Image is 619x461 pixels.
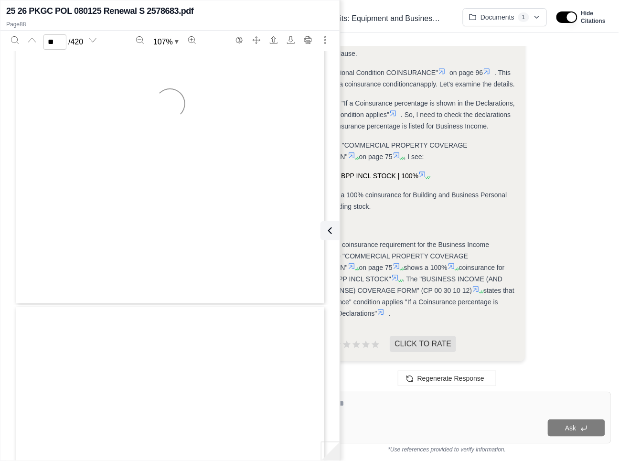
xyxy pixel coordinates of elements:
span: states that the "Coinsurance" condition applies "If a Coinsurance percentage is shown in the Decl... [298,287,514,317]
div: *Use references provided to verify information. [283,444,611,453]
span: on page 75 [359,153,393,161]
input: Enter a page number [43,34,66,50]
span: Documents [480,12,514,22]
button: Zoom out [132,32,148,48]
span: shows a 100% [404,264,448,271]
button: Switch to the dark theme [232,32,247,48]
span: Ask [565,424,576,432]
h2: 25 26 PKGC POL 080125 Renewal S 2578683.pdf [6,4,194,18]
span: apply. Let's examine the details. [420,80,515,88]
span: . This indicates that a coinsurance condition [298,69,511,88]
span: 1 [518,12,529,22]
span: CLICK TO RATE [390,336,456,352]
span: on page 75 [359,264,393,271]
button: Previous page [24,32,40,48]
span: This indicates a 100% coinsurance for Building and Business Personal Property including stock. [298,191,507,210]
button: Download [283,32,299,48]
button: More actions [318,32,333,48]
span: / 420 [68,36,83,48]
span: Looking at the "COMMERCIAL PROPERTY COVERAGE DECLARATION" [298,141,468,161]
button: Ask [548,419,605,437]
span: . The "BUSINESS INCOME (AND EXTRA EXPENSE) COVERAGE FORM" (CP 00 30 10 12) [298,275,502,294]
button: Next page [85,32,100,48]
button: Zoom in [184,32,200,48]
span: BUILDING BPP INCL STOCK | 100% [308,172,418,180]
span: Hide Citations [581,10,606,25]
button: Print [300,32,316,48]
p: Page 88 [6,21,334,28]
button: Search [7,32,22,48]
span: Yes, there is a coinsurance requirement for the Business Income coverage. The "COMMERCIAL PROPERT... [298,241,489,271]
span: The text says: "If a Coinsurance percentage is shown in the Declarations, the following condition... [298,99,515,118]
span: on page 96 [449,69,483,76]
em: can [409,80,420,88]
button: Regenerate Response [398,371,496,386]
button: Zoom document [149,34,182,50]
span: Regenerate Response [417,375,484,382]
div: Edit Title [279,11,455,26]
span: Finding EDP Limits: Equipment and Business Interruption [279,11,448,26]
button: Documents1 [463,8,547,26]
span: . [388,310,390,317]
span: , I see: [404,153,424,161]
button: Open file [266,32,281,48]
span: . So, I need to check the declarations to see if a coinsurance percentage is listed for Business ... [298,111,511,130]
span: I see "D. Additional Condition COINSURANCE" [298,69,438,76]
span: 107 % [153,36,173,48]
button: Full screen [249,32,264,48]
